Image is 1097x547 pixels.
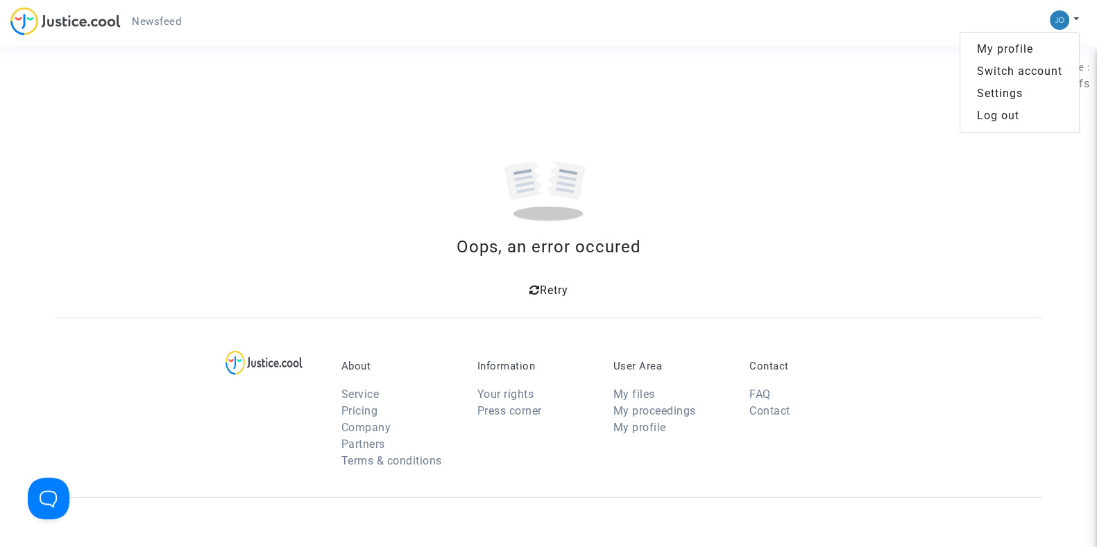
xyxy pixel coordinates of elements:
a: Switch account [960,60,1079,83]
a: My files [613,388,655,401]
a: Press corner [477,404,542,417]
a: Partners [341,437,385,451]
a: Contact [749,404,790,417]
a: Settings [960,83,1079,105]
a: Pricing [341,404,378,417]
a: My profile [960,38,1079,60]
div: Domaine: [DOMAIN_NAME] [36,36,157,47]
p: Information [477,360,593,372]
span: Retry [539,284,568,297]
a: Service [341,388,380,401]
a: Terms & conditions [341,454,442,467]
p: About [341,360,457,372]
div: Mots-clés [173,82,212,91]
p: User Area [613,360,729,372]
a: My proceedings [613,404,696,417]
span: Newsfeed [132,15,181,28]
img: logo_orange.svg [22,22,33,33]
p: Contact [749,360,865,372]
a: Company [341,421,391,434]
a: Your rights [477,388,534,401]
iframe: Help Scout Beacon - Open [28,478,69,519]
div: Domaine [71,82,107,91]
a: My profile [613,421,666,434]
img: 45a793c8596a0d21866ab9c5374b5e4b [1050,10,1069,30]
a: Log out [960,105,1079,127]
img: website_grey.svg [22,36,33,47]
img: tab_domain_overview_orange.svg [56,80,67,92]
a: FAQ [749,388,771,401]
a: Newsfeed [121,11,192,32]
div: v 4.0.25 [39,22,68,33]
img: logo-lg.svg [226,350,303,375]
img: tab_keywords_by_traffic_grey.svg [158,80,169,92]
img: jc-logo.svg [10,7,121,35]
div: Oops, an error occured [55,234,1042,259]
